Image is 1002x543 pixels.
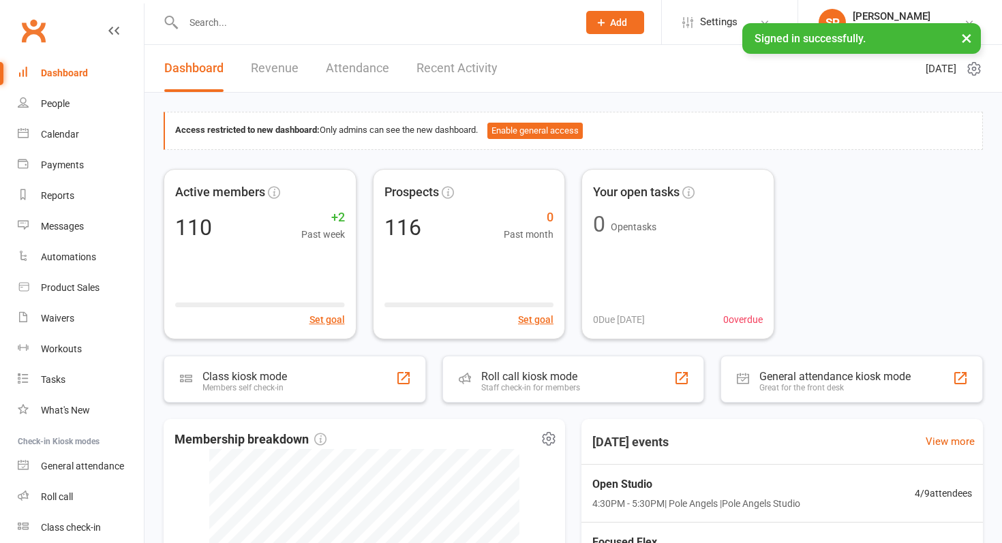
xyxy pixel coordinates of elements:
[592,496,800,511] span: 4:30PM - 5:30PM | Pole Angels | Pole Angels Studio
[700,7,738,37] span: Settings
[610,17,627,28] span: Add
[41,129,79,140] div: Calendar
[18,273,144,303] a: Product Sales
[41,190,74,201] div: Reports
[18,451,144,482] a: General attendance kiosk mode
[18,119,144,150] a: Calendar
[41,98,70,109] div: People
[611,221,656,232] span: Open tasks
[593,213,605,235] div: 0
[481,383,580,392] div: Staff check-in for members
[326,45,389,92] a: Attendance
[18,512,144,543] a: Class kiosk mode
[853,22,930,35] div: Pole Angels
[915,486,972,501] span: 4 / 9 attendees
[759,383,911,392] div: Great for the front desk
[174,430,327,450] span: Membership breakdown
[723,312,763,327] span: 0 overdue
[41,67,88,78] div: Dashboard
[593,183,680,202] span: Your open tasks
[586,11,644,34] button: Add
[41,491,73,502] div: Roll call
[41,405,90,416] div: What's New
[481,370,580,383] div: Roll call kiosk mode
[18,181,144,211] a: Reports
[504,227,553,242] span: Past month
[41,343,82,354] div: Workouts
[16,14,50,48] a: Clubworx
[175,125,320,135] strong: Access restricted to new dashboard:
[926,61,956,77] span: [DATE]
[301,208,345,228] span: +2
[175,183,265,202] span: Active members
[819,9,846,36] div: SP
[251,45,299,92] a: Revenue
[954,23,979,52] button: ×
[18,482,144,512] a: Roll call
[384,183,439,202] span: Prospects
[202,383,287,392] div: Members self check-in
[41,221,84,232] div: Messages
[384,217,421,238] div: 116
[164,45,224,92] a: Dashboard
[416,45,498,92] a: Recent Activity
[518,312,553,327] button: Set goal
[18,364,144,395] a: Tasks
[926,433,975,450] a: View more
[18,150,144,181] a: Payments
[18,211,144,242] a: Messages
[18,395,144,426] a: What's New
[41,282,100,293] div: Product Sales
[18,303,144,334] a: Waivers
[175,217,212,238] div: 110
[592,476,800,493] span: Open Studio
[41,374,65,385] div: Tasks
[18,89,144,119] a: People
[41,522,101,533] div: Class check-in
[202,370,287,383] div: Class kiosk mode
[487,123,583,139] button: Enable general access
[179,13,568,32] input: Search...
[41,313,74,324] div: Waivers
[853,10,930,22] div: [PERSON_NAME]
[18,242,144,273] a: Automations
[41,159,84,170] div: Payments
[18,334,144,364] a: Workouts
[18,58,144,89] a: Dashboard
[759,370,911,383] div: General attendance kiosk mode
[175,123,972,139] div: Only admins can see the new dashboard.
[309,312,345,327] button: Set goal
[755,32,866,45] span: Signed in successfully.
[41,251,96,262] div: Automations
[504,208,553,228] span: 0
[301,227,345,242] span: Past week
[581,430,680,454] h3: [DATE] events
[593,312,645,327] span: 0 Due [DATE]
[41,461,124,471] div: General attendance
